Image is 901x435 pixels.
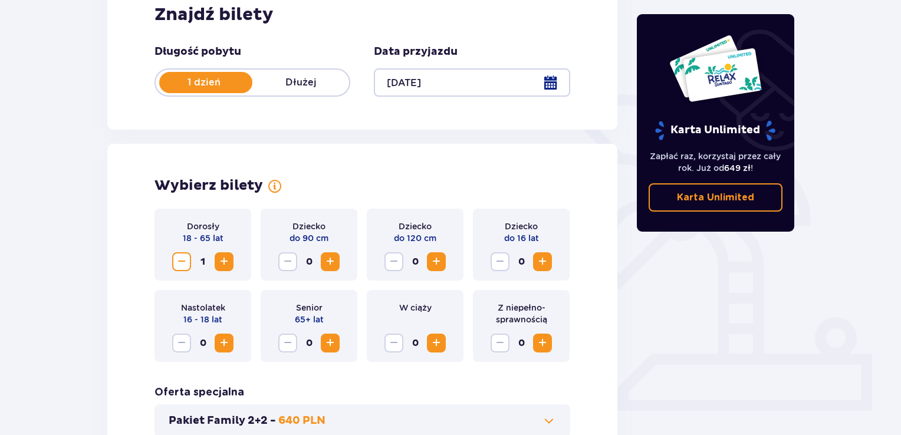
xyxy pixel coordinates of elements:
[169,414,276,428] p: Pakiet Family 2+2 -
[427,334,446,352] button: Increase
[290,232,328,244] p: do 90 cm
[292,220,325,232] p: Dziecko
[427,252,446,271] button: Increase
[154,385,244,400] p: Oferta specjalna
[193,252,212,271] span: 1
[384,334,403,352] button: Decrease
[187,220,219,232] p: Dorosły
[278,414,325,428] p: 640 PLN
[406,334,425,352] span: 0
[278,252,297,271] button: Decrease
[193,334,212,352] span: 0
[384,252,403,271] button: Decrease
[533,252,552,271] button: Increase
[677,191,754,204] p: Karta Unlimited
[215,252,234,271] button: Increase
[491,334,509,352] button: Decrease
[172,252,191,271] button: Decrease
[399,220,432,232] p: Dziecko
[374,45,458,59] p: Data przyjazdu
[482,302,560,325] p: Z niepełno­sprawnością
[399,302,432,314] p: W ciąży
[154,45,241,59] p: Długość pobytu
[252,76,349,89] p: Dłużej
[181,302,225,314] p: Nastolatek
[172,334,191,352] button: Decrease
[654,120,777,141] p: Karta Unlimited
[533,334,552,352] button: Increase
[321,334,340,352] button: Increase
[183,314,222,325] p: 16 - 18 lat
[154,4,570,26] h2: Znajdź bilety
[215,334,234,352] button: Increase
[394,232,436,244] p: do 120 cm
[491,252,509,271] button: Decrease
[154,177,263,195] p: Wybierz bilety
[504,232,539,244] p: do 16 lat
[512,252,531,271] span: 0
[295,314,324,325] p: 65+ lat
[183,232,223,244] p: 18 - 65 lat
[296,302,323,314] p: Senior
[512,334,531,352] span: 0
[406,252,425,271] span: 0
[300,334,318,352] span: 0
[505,220,538,232] p: Dziecko
[321,252,340,271] button: Increase
[724,163,751,173] span: 649 zł
[278,334,297,352] button: Decrease
[649,183,783,212] a: Karta Unlimited
[169,414,556,428] button: Pakiet Family 2+2 -640 PLN
[300,252,318,271] span: 0
[649,150,783,174] p: Zapłać raz, korzystaj przez cały rok. Już od !
[156,76,252,89] p: 1 dzień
